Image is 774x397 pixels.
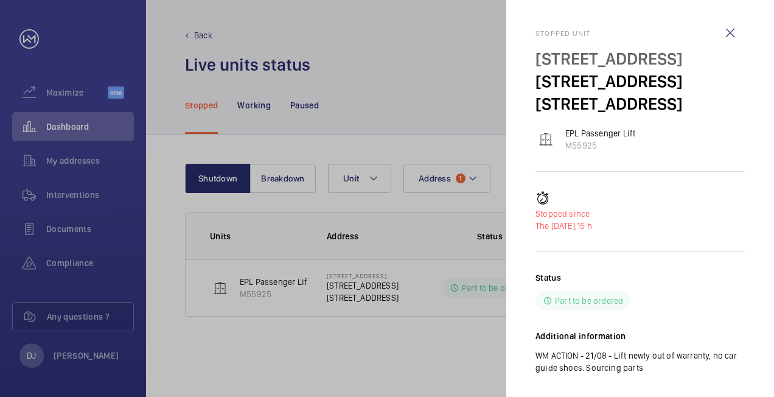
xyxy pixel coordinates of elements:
p: [STREET_ADDRESS] [535,70,745,93]
h2: Status [535,272,561,284]
p: WM ACTION - 21/08 - Lift newly out of warranty, no car guide shoes. Sourcing parts [535,350,745,374]
span: The [DATE], [535,221,577,231]
h2: Additional information [535,330,745,342]
p: [STREET_ADDRESS] [535,93,745,115]
h2: Stopped unit [535,29,745,38]
p: EPL Passenger Lift [565,127,635,139]
p: M55925 [565,139,635,152]
p: Part to be ordered [555,295,623,307]
p: [STREET_ADDRESS] [535,47,745,70]
p: 15 h [535,220,745,232]
img: elevator.svg [539,132,553,147]
p: Stopped since [535,208,745,220]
